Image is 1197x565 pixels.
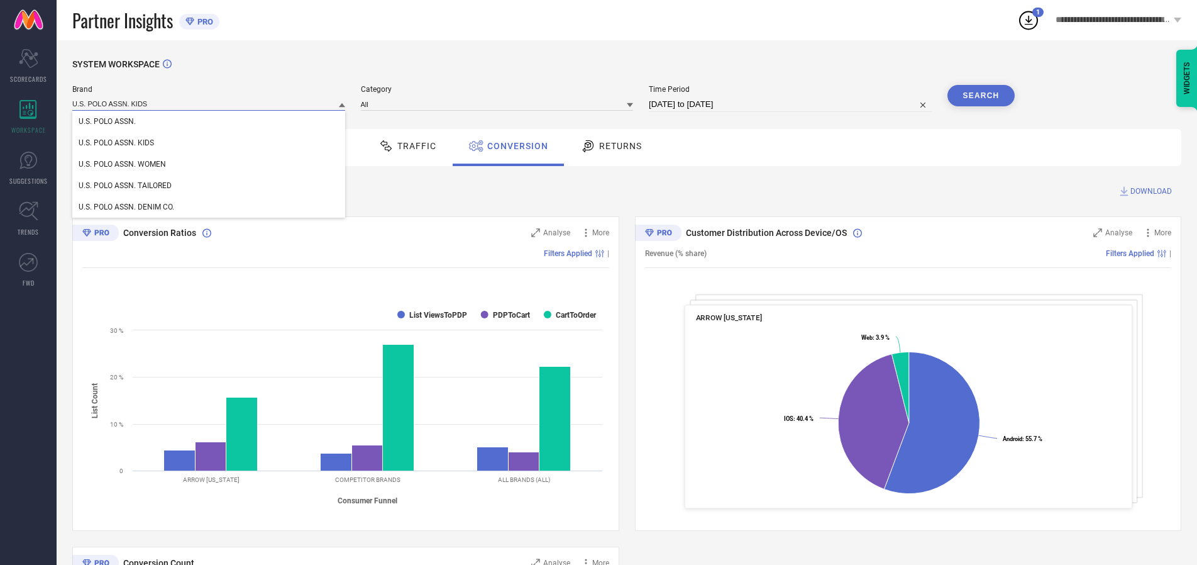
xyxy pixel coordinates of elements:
[79,160,166,169] span: U.S. POLO ASSN. WOMEN
[338,496,397,505] tspan: Consumer Funnel
[1154,228,1171,237] span: More
[861,334,873,341] tspan: Web
[18,227,39,237] span: TRENDS
[947,85,1015,106] button: Search
[498,476,550,483] text: ALL BRANDS (ALL)
[487,141,548,151] span: Conversion
[72,132,345,154] div: U.S. POLO ASSN. KIDS
[110,374,123,381] text: 20 %
[11,125,46,135] span: WORKSPACE
[72,111,345,132] div: U.S. POLO ASSN.
[72,8,173,33] span: Partner Insights
[695,313,761,322] span: ARROW [US_STATE]
[686,228,847,238] span: Customer Distribution Across Device/OS
[110,327,123,334] text: 30 %
[79,117,136,126] span: U.S. POLO ASSN.
[110,421,123,428] text: 10 %
[493,311,530,320] text: PDPToCart
[409,311,467,320] text: List ViewsToPDP
[861,334,890,341] text: : 3.9 %
[599,141,642,151] span: Returns
[335,476,400,483] text: COMPETITOR BRANDS
[1130,185,1172,198] span: DOWNLOAD
[649,97,932,112] input: Select time period
[194,17,213,26] span: PRO
[23,278,35,288] span: FWD
[1106,249,1154,258] span: Filters Applied
[1105,228,1132,237] span: Analyse
[1002,436,1022,443] tspan: Android
[649,85,932,94] span: Time Period
[183,476,240,483] text: ARROW [US_STATE]
[361,85,634,94] span: Category
[119,467,123,474] text: 0
[783,415,793,422] tspan: IOS
[72,196,345,218] div: U.S. POLO ASSN. DENIM CO.
[1036,8,1040,16] span: 1
[543,228,570,237] span: Analyse
[72,175,345,196] div: U.S. POLO ASSN. TAILORED
[72,59,160,69] span: SYSTEM WORKSPACE
[72,225,119,243] div: Premium
[635,225,681,243] div: Premium
[123,228,196,238] span: Conversion Ratios
[607,249,609,258] span: |
[1169,249,1171,258] span: |
[556,311,597,320] text: CartToOrder
[9,176,48,186] span: SUGGESTIONS
[531,228,540,237] svg: Zoom
[1093,228,1102,237] svg: Zoom
[72,85,345,94] span: Brand
[10,74,47,84] span: SCORECARDS
[72,154,345,175] div: U.S. POLO ASSN. WOMEN
[544,249,592,258] span: Filters Applied
[1002,436,1042,443] text: : 55.7 %
[91,383,99,418] tspan: List Count
[79,181,172,190] span: U.S. POLO ASSN. TAILORED
[79,138,154,147] span: U.S. POLO ASSN. KIDS
[1017,9,1040,31] div: Open download list
[645,249,707,258] span: Revenue (% share)
[397,141,436,151] span: Traffic
[783,415,813,422] text: : 40.4 %
[79,203,174,211] span: U.S. POLO ASSN. DENIM CO.
[592,228,609,237] span: More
